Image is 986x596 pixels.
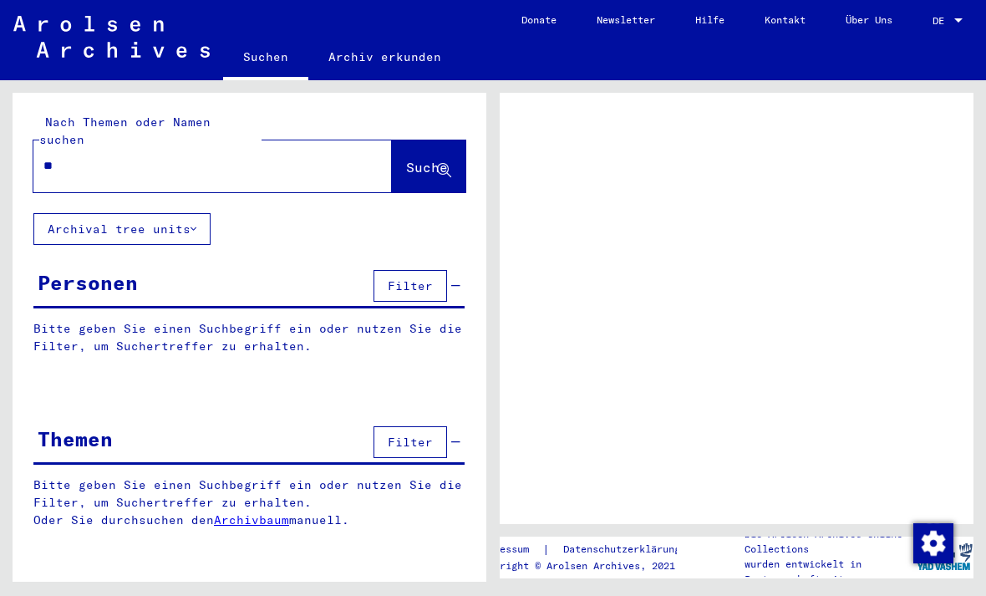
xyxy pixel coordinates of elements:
[933,15,951,27] span: DE
[374,270,447,302] button: Filter
[33,476,465,529] p: Bitte geben Sie einen Suchbegriff ein oder nutzen Sie die Filter, um Suchertreffer zu erhalten. O...
[33,213,211,245] button: Archival tree units
[392,140,465,192] button: Suche
[39,115,211,147] mat-label: Nach Themen oder Namen suchen
[13,16,210,58] img: Arolsen_neg.svg
[38,424,113,454] div: Themen
[476,541,700,558] div: |
[912,522,953,563] div: Zustimmung ändern
[38,267,138,298] div: Personen
[913,523,953,563] img: Zustimmung ändern
[33,320,465,355] p: Bitte geben Sie einen Suchbegriff ein oder nutzen Sie die Filter, um Suchertreffer zu erhalten.
[308,37,461,77] a: Archiv erkunden
[476,541,542,558] a: Impressum
[476,558,700,573] p: Copyright © Arolsen Archives, 2021
[388,435,433,450] span: Filter
[745,527,914,557] p: Die Arolsen Archives Online-Collections
[388,278,433,293] span: Filter
[406,159,448,176] span: Suche
[223,37,308,80] a: Suchen
[745,557,914,587] p: wurden entwickelt in Partnerschaft mit
[550,541,700,558] a: Datenschutzerklärung
[374,426,447,458] button: Filter
[214,512,289,527] a: Archivbaum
